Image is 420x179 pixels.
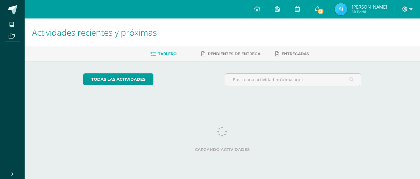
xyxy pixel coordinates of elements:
[83,147,362,152] label: Cargando actividades
[32,26,157,38] span: Actividades recientes y próximas
[275,49,309,59] a: Entregadas
[208,51,260,56] span: Pendientes de entrega
[158,51,176,56] span: Tablero
[201,49,260,59] a: Pendientes de entrega
[335,3,347,15] img: 17a046c291ffce07282d6b60c4023fa2.png
[317,8,324,15] span: 13
[352,9,387,14] span: Mi Perfil
[150,49,176,59] a: Tablero
[282,51,309,56] span: Entregadas
[225,74,361,86] input: Busca una actividad próxima aquí...
[352,4,387,10] span: [PERSON_NAME]
[83,73,153,85] a: todas las Actividades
